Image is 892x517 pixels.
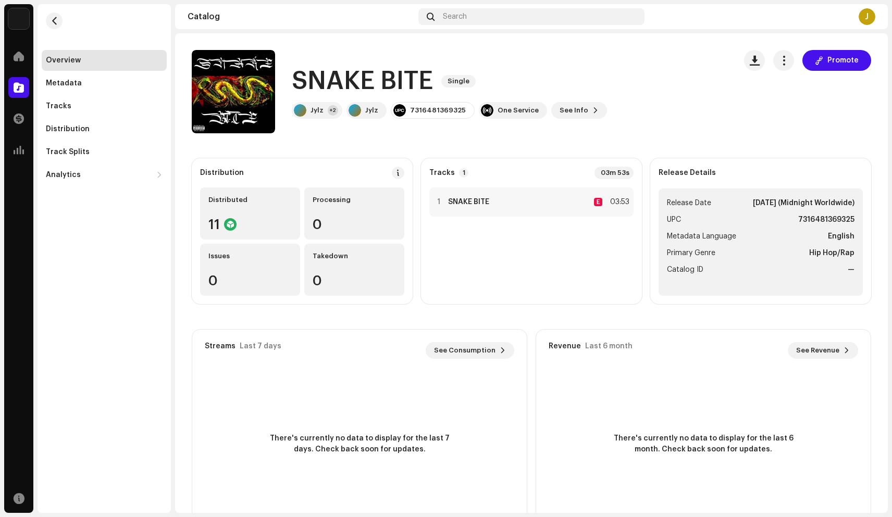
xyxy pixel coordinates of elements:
[46,125,90,133] div: Distribution
[610,433,797,455] span: There's currently no data to display for the last 6 month. Check back soon for updates.
[659,169,716,177] strong: Release Details
[667,213,681,226] span: UPC
[208,252,292,260] div: Issues
[205,342,236,350] div: Streams
[498,106,539,115] div: One Service
[667,247,715,259] span: Primary Genre
[42,73,167,94] re-m-nav-item: Metadata
[311,106,324,115] div: Jylz
[208,196,292,204] div: Distributed
[551,102,607,119] button: See Info
[828,230,854,243] strong: English
[667,197,711,209] span: Release Date
[788,342,858,359] button: See Revenue
[848,263,854,276] strong: —
[441,75,476,87] span: Single
[429,169,455,177] strong: Tracks
[753,197,854,209] strong: [DATE] (Midnight Worldwide)
[434,340,495,361] span: See Consumption
[8,8,29,29] img: 190830b2-3b53-4b0d-992c-d3620458de1d
[448,198,489,206] strong: SNAKE BITE
[42,96,167,117] re-m-nav-item: Tracks
[426,342,514,359] button: See Consumption
[42,50,167,71] re-m-nav-item: Overview
[46,148,90,156] div: Track Splits
[42,165,167,185] re-m-nav-dropdown: Analytics
[667,263,703,276] span: Catalog ID
[802,50,871,71] button: Promote
[46,56,81,65] div: Overview
[313,252,396,260] div: Takedown
[549,342,581,350] div: Revenue
[410,106,466,115] div: 7316481369325
[200,169,244,177] div: Distribution
[188,12,414,21] div: Catalog
[827,50,859,71] span: Promote
[292,65,433,98] h1: SNAKE BITE
[594,167,634,179] div: 03m 53s
[240,342,281,350] div: Last 7 days
[42,119,167,140] re-m-nav-item: Distribution
[594,198,602,206] div: E
[809,247,854,259] strong: Hip Hop/Rap
[46,102,71,110] div: Tracks
[667,230,736,243] span: Metadata Language
[606,196,629,208] div: 03:53
[328,105,338,116] div: +2
[443,12,467,21] span: Search
[313,196,396,204] div: Processing
[266,433,453,455] span: There's currently no data to display for the last 7 days. Check back soon for updates.
[798,213,854,226] strong: 7316481369325
[859,8,875,25] div: J
[46,79,82,87] div: Metadata
[585,342,633,350] div: Last 6 month
[459,168,468,178] p-badge: 1
[46,171,81,179] div: Analytics
[560,100,588,121] span: See Info
[365,106,378,115] div: Jylz
[796,340,839,361] span: See Revenue
[42,142,167,162] re-m-nav-item: Track Splits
